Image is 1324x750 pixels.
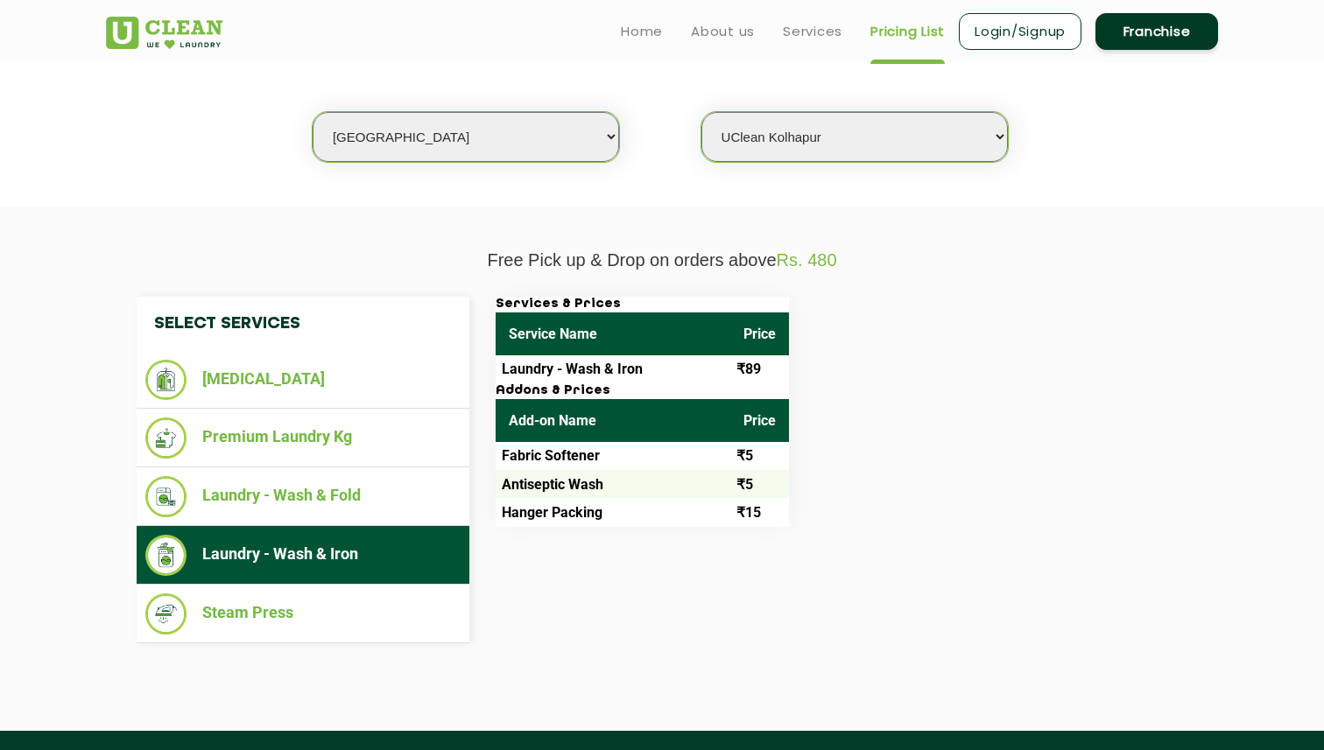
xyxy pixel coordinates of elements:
[730,312,789,355] th: Price
[145,417,187,459] img: Premium Laundry Kg
[621,21,663,42] a: Home
[730,498,789,526] td: ₹15
[730,442,789,470] td: ₹5
[730,470,789,498] td: ₹5
[496,399,730,442] th: Add-on Name
[145,593,461,634] li: Steam Press
[145,476,461,517] li: Laundry - Wash & Fold
[730,399,789,442] th: Price
[496,312,730,355] th: Service Name
[959,13,1081,50] a: Login/Signup
[496,297,789,312] h3: Services & Prices
[145,593,187,634] img: Steam Press
[496,442,730,470] td: Fabric Softener
[137,297,469,351] h4: Select Services
[106,17,222,49] img: UClean Laundry and Dry Cleaning
[870,21,945,42] a: Pricing List
[145,360,187,400] img: Dry Cleaning
[783,21,842,42] a: Services
[496,470,730,498] td: Antiseptic Wash
[145,535,187,576] img: Laundry - Wash & Iron
[777,250,837,270] span: Rs. 480
[496,383,789,399] h3: Addons & Prices
[145,417,461,459] li: Premium Laundry Kg
[496,355,730,383] td: Laundry - Wash & Iron
[145,535,461,576] li: Laundry - Wash & Iron
[691,21,755,42] a: About us
[1095,13,1218,50] a: Franchise
[106,250,1218,270] p: Free Pick up & Drop on orders above
[730,355,789,383] td: ₹89
[145,476,187,517] img: Laundry - Wash & Fold
[145,360,461,400] li: [MEDICAL_DATA]
[496,498,730,526] td: Hanger Packing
